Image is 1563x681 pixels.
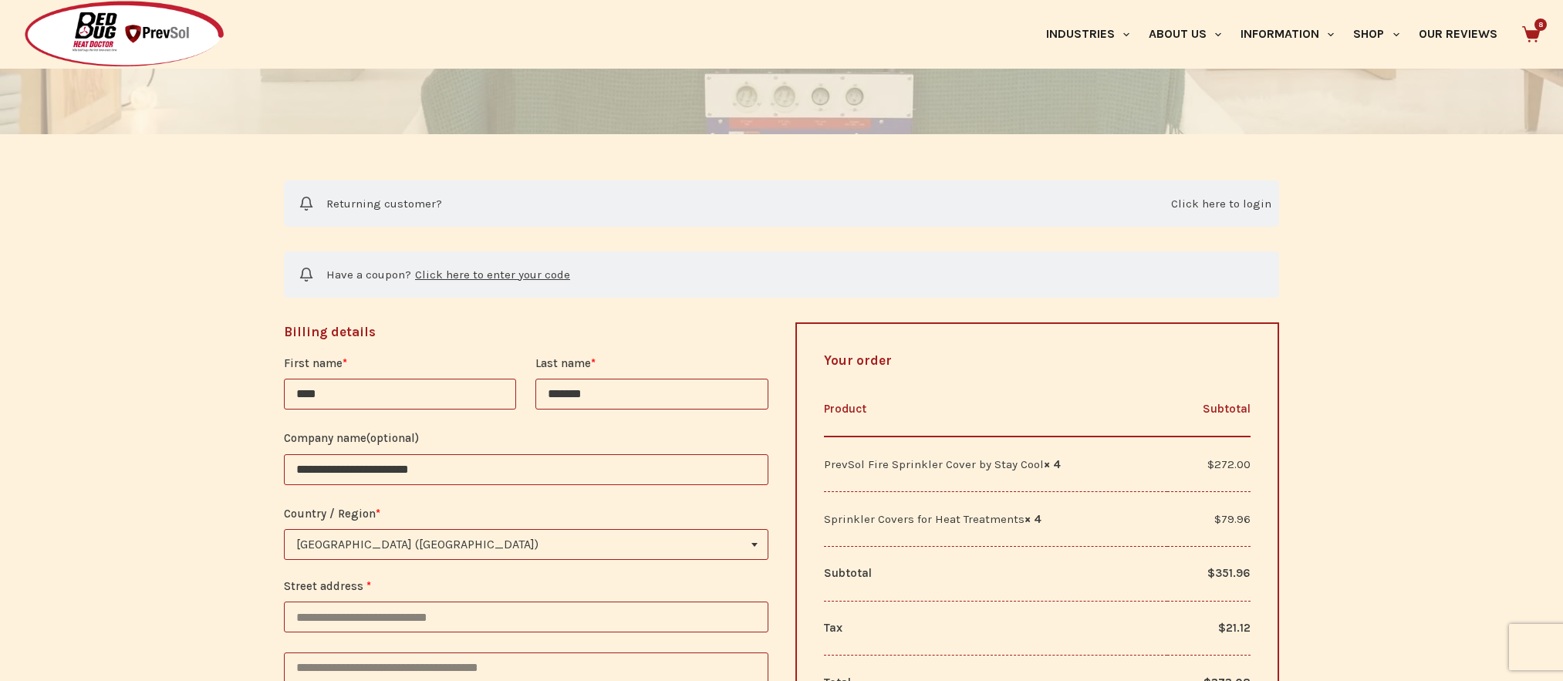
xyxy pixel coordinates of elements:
div: Returning customer? [284,180,1279,227]
div: Have a coupon? [284,251,1279,298]
span: 21.12 [1218,621,1251,635]
label: Country / Region [284,504,768,524]
label: Last name [535,354,768,373]
h3: Billing details [284,322,768,342]
bdi: 351.96 [1207,566,1251,580]
span: $ [1207,566,1215,580]
strong: × 4 [1044,457,1061,471]
span: Country / Region [284,529,768,560]
span: $ [1214,512,1221,526]
bdi: 79.96 [1214,512,1251,526]
button: Open LiveChat chat widget [12,6,59,52]
span: 8 [1534,19,1547,31]
th: Subtotal [824,546,1168,601]
label: Company name [284,429,768,448]
label: Street address [284,577,768,596]
td: PrevSol Fire Sprinkler Cover by Stay Cool [824,437,1168,491]
a: Click here to login [1171,194,1271,214]
a: Enter your coupon code [411,265,570,285]
span: (optional) [366,431,419,445]
th: Subtotal [1167,383,1251,437]
td: Sprinkler Covers for Heat Treatments [824,492,1168,547]
span: $ [1218,621,1226,635]
label: First name [284,354,516,373]
th: Tax [824,601,1168,656]
bdi: 272.00 [1207,457,1251,471]
th: Product [824,383,1168,437]
span: $ [1207,457,1214,471]
span: United States (US) [285,530,768,559]
strong: × 4 [1025,512,1041,526]
h3: Your order [824,351,1251,371]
